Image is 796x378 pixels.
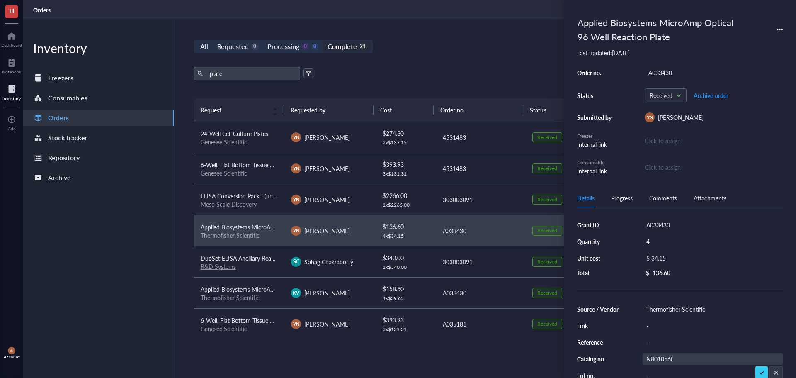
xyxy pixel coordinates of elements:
div: Internal link [577,140,614,149]
div: 136.60 [653,269,670,276]
input: Find orders in table [206,67,297,80]
div: 0 [302,43,309,50]
div: Received [537,259,557,265]
span: Request [201,105,267,115]
div: 3 x $ 131.31 [383,171,429,177]
div: - [643,337,783,348]
span: YN [293,196,299,203]
div: Add [8,126,16,131]
div: Inventory [2,96,21,101]
div: Repository [48,152,80,163]
td: 303003091 [435,246,526,277]
div: 4 [643,236,783,247]
div: $ 393.93 [383,315,429,324]
div: Received [537,196,557,203]
div: Archive [48,172,71,183]
div: A035181 [443,319,519,329]
div: All [200,41,208,52]
div: Inventory [23,40,174,56]
div: Total [577,269,619,276]
button: Archive order [693,89,729,102]
a: Archive [23,169,174,186]
div: - [643,320,783,332]
div: Details [577,193,595,202]
span: [PERSON_NAME] [304,320,350,328]
div: $ 136.60 [383,222,429,231]
div: 21 [359,43,366,50]
div: Attachments [694,193,726,202]
span: [PERSON_NAME] [304,133,350,141]
div: Received [537,134,557,141]
div: Processing [267,41,299,52]
div: Quantity [577,238,619,245]
div: Dashboard [1,43,22,48]
span: YN [293,134,299,141]
div: 303003091 [443,257,519,266]
a: Orders [33,6,52,14]
th: Request [194,98,284,122]
div: Consumable [577,159,614,166]
div: Internal link [577,166,614,176]
div: Click to assign [645,136,783,145]
div: A033430 [443,288,519,298]
div: Status [577,92,614,99]
div: $ 158.60 [383,284,429,293]
div: A033430 [645,67,783,78]
div: 303003091 [443,195,519,204]
td: 4531483 [435,122,526,153]
span: SC [293,258,299,266]
div: 4531483 [443,133,519,142]
div: Thermofisher Scientific [201,294,278,301]
span: [PERSON_NAME] [304,227,350,235]
div: Grant ID [577,221,619,229]
div: Genesee Scientific [201,169,278,177]
div: Progress [611,193,633,202]
div: Reference [577,339,619,346]
span: YN [293,320,299,327]
a: Consumables [23,90,174,106]
div: A033430 [443,226,519,235]
div: Genesee Scientific [201,325,278,332]
div: Meso Scale Discovery [201,200,278,208]
div: segmented control [194,40,373,53]
div: Link [577,322,619,329]
div: Catalog no. [577,355,619,363]
td: 303003091 [435,184,526,215]
div: 0 [311,43,318,50]
div: A033430 [643,219,783,231]
div: 3 x $ 131.31 [383,326,429,333]
a: R&D Systems [201,262,236,271]
span: [PERSON_NAME] [658,113,704,122]
a: Inventory [2,83,21,101]
span: [PERSON_NAME] [304,289,350,297]
div: Freezer [577,132,614,140]
div: $ 340.00 [383,253,429,262]
th: Status [523,98,583,122]
div: 4 x $ 34.15 [383,233,429,239]
div: 1 x $ 340.00 [383,264,429,271]
div: Complete [328,41,357,52]
span: Applied Biosystems MicroAmp Optical 96 Well Reaction Plate [201,285,358,293]
div: Thermofisher Scientific [643,303,783,315]
td: A035181 [435,308,526,339]
span: [PERSON_NAME] [304,164,350,173]
div: Order no. [577,69,614,76]
th: Cost [374,98,433,122]
div: Unit cost [577,254,619,262]
div: 0 [251,43,258,50]
div: $ 393.93 [383,160,429,169]
span: YN [646,114,653,121]
div: Genesee Scientific [201,138,278,146]
div: $ 34.15 [643,252,779,264]
div: Click to assign [645,163,783,172]
td: A033430 [435,277,526,308]
span: 6-Well, Flat Bottom Tissue Culture Plate [201,316,303,324]
div: $ 274.30 [383,129,429,138]
span: ELISA Conversion Pack I (uncoated plates) [201,192,308,200]
span: YN [293,165,299,172]
div: Consumables [48,92,87,104]
div: Last updated: [DATE] [577,49,783,56]
div: Freezers [48,72,73,84]
td: 4531483 [435,153,526,184]
div: Source / Vendor [577,305,619,313]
